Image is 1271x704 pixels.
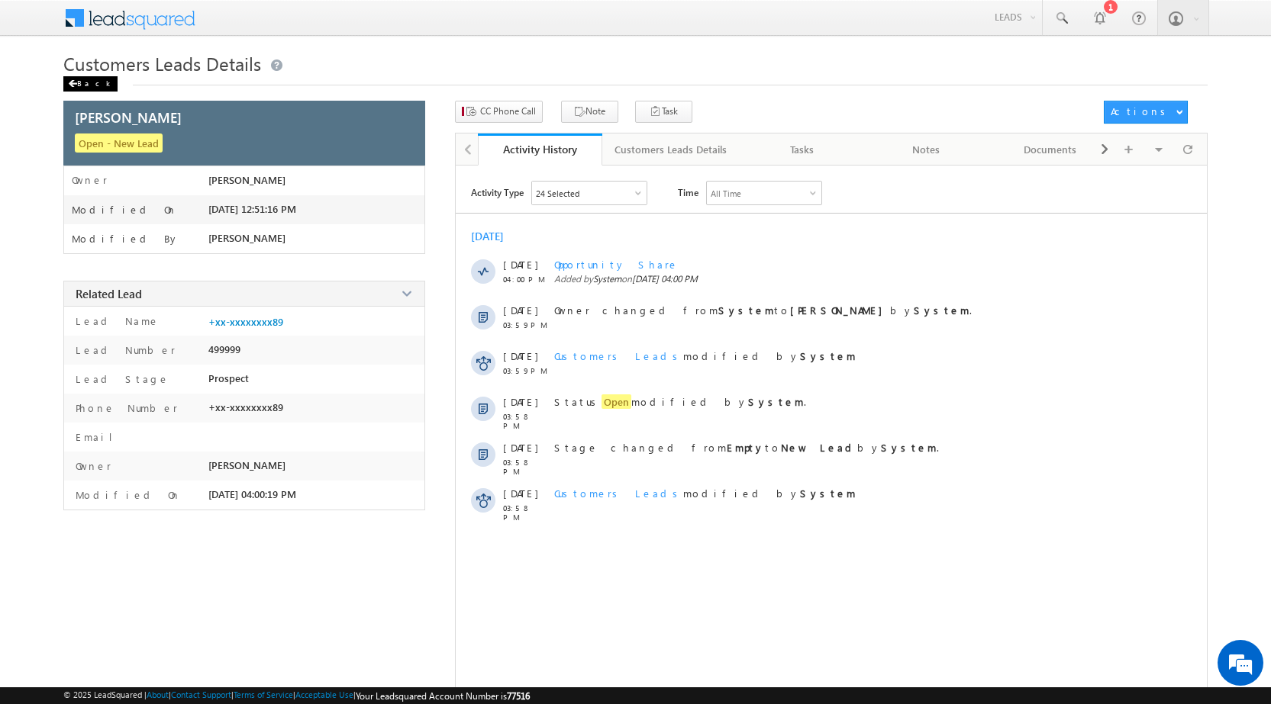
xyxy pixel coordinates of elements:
label: Phone Number [72,401,178,414]
button: CC Phone Call [455,101,543,123]
label: Owner [72,459,111,472]
a: Notes [865,133,989,166]
span: Customers Leads [554,349,683,362]
div: Customers Leads Details [615,140,727,159]
div: Minimize live chat window [250,8,287,44]
span: [DATE] 04:00:19 PM [208,488,296,500]
span: [DATE] 04:00 PM [632,273,698,284]
div: Documents [1001,140,1099,159]
span: System [593,273,621,284]
div: Chat with us now [79,80,256,100]
span: Activity Type [471,181,524,204]
a: Tasks [740,133,865,166]
span: [DATE] [503,349,537,362]
span: Stage changed from to by . [554,441,939,454]
a: Contact Support [171,690,231,699]
span: 499999 [208,343,240,355]
span: Related Lead [76,286,142,301]
span: [PERSON_NAME] [75,108,182,127]
strong: System [914,304,969,317]
strong: System [718,304,774,317]
span: Your Leadsquared Account Number is [356,690,530,702]
div: Back [63,76,118,92]
a: +xx-xxxxxxxx89 [208,316,283,328]
span: Open [602,394,631,409]
a: Documents [989,133,1113,166]
strong: System [881,441,937,454]
span: Prospect [208,372,249,384]
textarea: Type your message and hit 'Enter' [20,141,279,457]
div: Actions [1111,104,1171,118]
span: 03:59 PM [503,320,549,329]
strong: System [800,487,856,500]
span: 03:58 PM [503,503,549,522]
a: Customers Leads Details [602,133,740,166]
strong: [PERSON_NAME] [790,304,890,317]
strong: New Lead [781,441,857,454]
span: 03:59 PM [503,366,549,375]
a: Acceptable Use [295,690,353,699]
span: Customers Leads [554,487,683,500]
label: Lead Stage [72,372,169,385]
span: Customers Leads Details [63,51,261,76]
span: modified by [554,349,856,362]
label: Email [72,430,124,443]
span: [PERSON_NAME] [208,174,285,186]
div: Tasks [753,140,851,159]
span: 03:58 PM [503,458,549,476]
button: Actions [1104,101,1188,124]
label: Modified On [72,204,177,216]
span: [DATE] 12:51:16 PM [208,203,296,215]
span: CC Phone Call [480,104,536,118]
a: Terms of Service [234,690,293,699]
img: d_60004797649_company_0_60004797649 [26,80,64,100]
span: Added by on [554,273,1143,284]
span: © 2025 LeadSquared | | | | | [63,690,530,702]
span: [DATE] [503,441,537,454]
span: Opportunity Share [554,258,679,271]
strong: Empty [727,441,765,454]
div: 24 Selected [536,188,579,198]
div: Activity History [489,142,591,156]
label: Owner [72,174,108,186]
a: About [147,690,169,699]
span: modified by [554,487,856,500]
strong: System [800,349,856,362]
span: [DATE] [503,258,537,271]
em: Start Chat [208,470,277,490]
span: [PERSON_NAME] [208,459,285,471]
span: +xx-xxxxxxxx89 [208,401,283,413]
button: Task [635,101,692,123]
label: Lead Number [72,343,176,356]
span: [DATE] [503,395,537,408]
div: [DATE] [471,229,521,243]
span: [DATE] [503,487,537,500]
a: Activity History [478,133,602,166]
span: Time [678,181,698,204]
label: Modified On [72,488,181,501]
span: Owner changed from to by . [554,304,972,317]
div: Notes [877,140,976,159]
span: Open - New Lead [75,133,163,153]
span: 04:00 PM [503,275,549,284]
strong: System [748,395,804,408]
div: Owner Changed,Status Changed,Stage Changed,Source Changed,Notes & 19 more.. [532,182,647,204]
label: Modified By [72,233,179,245]
span: 77516 [507,690,530,702]
span: Status modified by . [554,394,806,409]
div: All Time [711,188,741,198]
span: [DATE] [503,304,537,317]
button: Note [561,101,618,123]
span: [PERSON_NAME] [208,232,285,244]
label: Lead Name [72,314,160,327]
span: 03:58 PM [503,412,549,430]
